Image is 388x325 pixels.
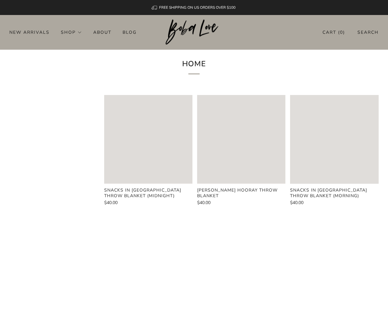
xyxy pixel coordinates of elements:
product-card-title: Snacks in [GEOGRAPHIC_DATA] Throw Blanket (Morning) [290,187,367,199]
a: [PERSON_NAME] Hooray Throw Blanket [197,187,285,199]
image-skeleton: Loading image: Sip Sip Hooray Throw Blanket [197,95,285,183]
span: $40.00 [290,200,303,206]
a: $40.00 [290,201,378,205]
a: About [93,27,111,37]
img: Boba Love [166,19,223,45]
a: Sip Sip Hooray Throw Blanket Loading image: Sip Sip Hooray Throw Blanket [197,95,285,183]
product-card-title: [PERSON_NAME] Hooray Throw Blanket [197,187,278,199]
a: New Arrivals [9,27,50,37]
items-count: 0 [340,29,343,35]
a: Blog [123,27,137,37]
a: Snacks in [GEOGRAPHIC_DATA] Throw Blanket (Morning) [290,187,378,199]
image-skeleton: Loading image: Snacks in Taiwan Throw Blanket (Midnight) [104,95,192,183]
product-card-title: Snacks in [GEOGRAPHIC_DATA] Throw Blanket (Midnight) [104,187,181,199]
span: FREE SHIPPING ON US ORDERS OVER $100 [159,5,235,10]
a: Search [357,27,379,37]
a: Snacks in Taiwan Throw Blanket (Midnight) Loading image: Snacks in Taiwan Throw Blanket (Midnight) [104,95,192,183]
span: $40.00 [104,200,118,206]
a: Shop [61,27,82,37]
a: $40.00 [197,201,285,205]
a: Snacks in Taiwan Throw Blanket (Morning) Loading image: Snacks in Taiwan Throw Blanket (Morning) [290,95,378,183]
a: Snacks in [GEOGRAPHIC_DATA] Throw Blanket (Midnight) [104,187,192,199]
a: Cart [323,27,345,37]
h1: Home [108,57,280,74]
image-skeleton: Loading image: Snacks in Taiwan Throw Blanket (Morning) [290,95,378,183]
a: $40.00 [104,201,192,205]
span: $40.00 [197,200,211,206]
